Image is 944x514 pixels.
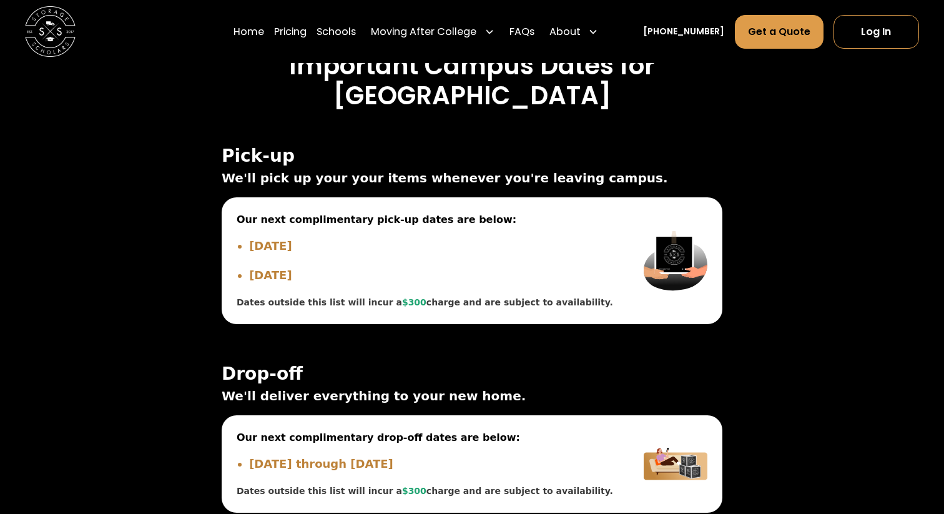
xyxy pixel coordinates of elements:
span: Our next complimentary pick-up dates are below: [237,212,614,227]
img: Delivery Image [644,430,707,498]
span: We'll deliver everything to your new home. [222,387,722,405]
div: About [549,24,581,39]
li: [DATE] [249,237,614,254]
h3: [GEOGRAPHIC_DATA] [47,81,897,111]
div: Moving After College [371,24,476,39]
a: Schools [317,14,356,49]
li: [DATE] [249,267,614,284]
a: home [25,6,76,57]
a: Get a Quote [735,14,824,48]
span: We'll pick up your your items whenever you're leaving campus. [222,169,722,187]
li: [DATE] through [DATE] [249,455,614,472]
span: Drop-off [222,364,722,384]
a: [PHONE_NUMBER] [643,25,724,38]
div: About [544,14,603,49]
a: FAQs [509,14,534,49]
a: Log In [833,14,919,48]
span: $300 [402,486,426,496]
img: Pickup Image [644,212,707,310]
span: Pick-up [222,146,722,166]
div: Dates outside this list will incur a charge and are subject to availability. [237,485,614,498]
div: Dates outside this list will incur a charge and are subject to availability. [237,296,614,309]
a: Home [234,14,264,49]
span: Our next complimentary drop-off dates are below: [237,430,614,445]
img: Storage Scholars main logo [25,6,76,57]
h3: Important Campus Dates for [47,51,897,81]
a: Pricing [274,14,307,49]
div: Moving After College [366,14,499,49]
span: $300 [402,297,426,307]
